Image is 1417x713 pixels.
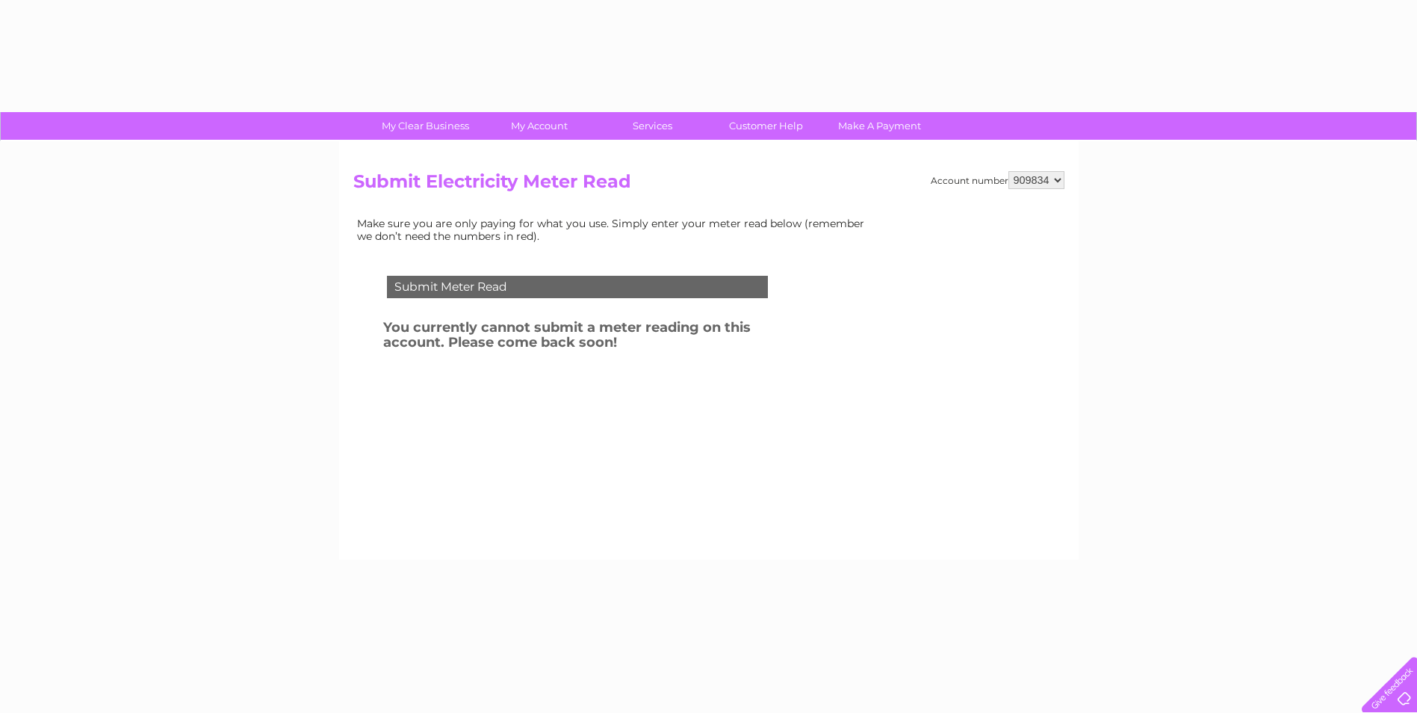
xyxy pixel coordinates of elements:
[704,112,828,140] a: Customer Help
[353,214,876,245] td: Make sure you are only paying for what you use. Simply enter your meter read below (remember we d...
[383,317,807,358] h3: You currently cannot submit a meter reading on this account. Please come back soon!
[931,171,1064,189] div: Account number
[591,112,714,140] a: Services
[364,112,487,140] a: My Clear Business
[353,171,1064,200] h2: Submit Electricity Meter Read
[387,276,768,298] div: Submit Meter Read
[818,112,941,140] a: Make A Payment
[477,112,601,140] a: My Account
